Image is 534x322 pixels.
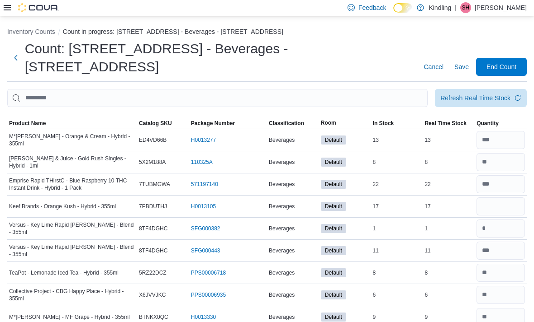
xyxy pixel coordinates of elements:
span: Room [321,119,336,126]
span: Cancel [424,62,443,71]
span: X6JVVJKC [139,291,166,299]
div: 13 [371,135,423,145]
span: BTNKX0QC [139,313,168,321]
input: Dark Mode [393,3,412,13]
button: Save [451,58,472,76]
span: Beverages [269,203,295,210]
button: Quantity [475,118,527,129]
div: 6 [423,289,475,300]
button: Refresh Real Time Stock [435,89,527,107]
span: Quantity [477,120,499,127]
a: H0013330 [191,313,216,321]
p: [PERSON_NAME] [475,2,527,13]
span: Product Name [9,120,46,127]
div: 17 [371,201,423,212]
button: Catalog SKU [137,118,189,129]
span: TeaPot - Lemonade Iced Tea - Hybrid - 355ml [9,269,119,276]
span: Default [325,247,342,255]
div: 6 [371,289,423,300]
span: 8TF4DGHC [139,225,167,232]
span: 7PBDUTHJ [139,203,167,210]
a: SFG000382 [191,225,220,232]
span: Default [321,158,346,167]
span: Collective Project - CBG Happy Place - Hybrid - 355ml [9,288,135,302]
div: 8 [371,157,423,168]
span: End Count [486,62,516,71]
span: Default [325,158,342,166]
div: 22 [371,179,423,190]
div: Steph Heinke [460,2,471,13]
button: End Count [476,58,527,76]
span: In Stock [373,120,394,127]
button: In Stock [371,118,423,129]
input: This is a search bar. After typing your query, hit enter to filter the results lower in the page. [7,89,428,107]
span: Beverages [269,247,295,254]
span: 7TUBMGWA [139,181,170,188]
span: Classification [269,120,304,127]
a: 571197140 [191,181,218,188]
span: Beverages [269,136,295,144]
span: SH [462,2,470,13]
span: Feedback [358,3,386,12]
div: 13 [423,135,475,145]
span: Default [325,291,342,299]
span: Default [325,202,342,210]
h1: Count: [STREET_ADDRESS] - Beverages - [STREET_ADDRESS] [25,40,413,76]
span: ED4VD66B [139,136,167,144]
p: | [455,2,457,13]
span: Default [321,224,346,233]
a: PPS00006718 [191,269,226,276]
div: 8 [371,267,423,278]
a: H0013277 [191,136,216,144]
span: Real Time Stock [424,120,466,127]
span: Versus - Key Lime Rapid [PERSON_NAME] - Blend - 355ml [9,243,135,258]
a: PPS00006935 [191,291,226,299]
span: Default [321,135,346,145]
span: M*[PERSON_NAME] - Orange & Cream - Hybrid - 355ml [9,133,135,147]
button: Real Time Stock [423,118,475,129]
div: 17 [423,201,475,212]
div: 11 [371,245,423,256]
span: 8TF4DGHC [139,247,167,254]
span: Beverages [269,181,295,188]
button: Classification [267,118,319,129]
nav: An example of EuiBreadcrumbs [7,27,527,38]
a: SFG000443 [191,247,220,254]
span: Default [325,224,342,233]
div: 8 [423,157,475,168]
p: Kindling [429,2,451,13]
span: Beverages [269,269,295,276]
img: Cova [18,3,59,12]
span: Default [325,136,342,144]
span: Beverages [269,225,295,232]
span: Keef Brands - Orange Kush - Hybrid - 355ml [9,203,116,210]
div: Refresh Real Time Stock [440,93,510,103]
span: M*[PERSON_NAME] - MF Grape - Hybrid - 355ml [9,313,130,321]
div: 22 [423,179,475,190]
button: Product Name [7,118,137,129]
button: Count in progress: [STREET_ADDRESS] - Beverages - [STREET_ADDRESS] [63,28,283,35]
span: Default [321,180,346,189]
span: Versus - Key Lime Rapid [PERSON_NAME] - Blend - 355ml [9,221,135,236]
span: Default [325,313,342,321]
button: Next [7,49,25,67]
div: 1 [423,223,475,234]
a: 110325A [191,159,213,166]
span: Default [321,268,346,277]
span: 5X2M188A [139,159,166,166]
button: Cancel [420,58,447,76]
span: Default [321,202,346,211]
span: Beverages [269,313,295,321]
div: 1 [371,223,423,234]
span: Package Number [191,120,235,127]
button: Inventory Counts [7,28,55,35]
button: Package Number [189,118,267,129]
div: 11 [423,245,475,256]
span: 5RZ22DCZ [139,269,167,276]
span: Default [325,180,342,188]
span: Save [454,62,469,71]
span: Default [321,313,346,322]
span: Beverages [269,291,295,299]
div: 8 [423,267,475,278]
